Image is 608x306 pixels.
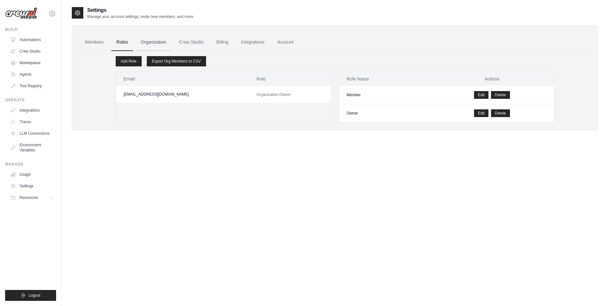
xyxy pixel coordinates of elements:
a: Account [272,34,299,51]
td: Member [339,86,430,104]
a: Settings [8,181,56,191]
a: Billing [211,34,233,51]
img: Logo [5,7,37,20]
span: Logout [29,293,40,298]
div: Manage [5,162,56,167]
a: Crew Studio [8,46,56,56]
button: Delete [491,109,510,117]
a: LLM Connections [8,128,56,139]
span: Resources [20,195,38,200]
a: Usage [8,169,56,180]
a: Automations [8,35,56,45]
button: Logout [5,290,56,301]
td: [EMAIL_ADDRESS][DOMAIN_NAME] [116,86,249,103]
th: Role [249,72,330,86]
a: Tool Registry [8,81,56,91]
a: Integrations [8,105,56,115]
a: Integrations [236,34,270,51]
a: Edit [474,109,488,117]
a: Agents [8,69,56,80]
th: Actions [430,72,554,86]
a: Traces [8,117,56,127]
a: Edit [474,91,488,99]
button: Delete [491,91,510,99]
a: Export Org Members to CSV [147,56,206,66]
a: Add Role [116,56,142,66]
div: Operate [5,98,56,103]
a: Marketplace [8,58,56,68]
th: Email [116,72,249,86]
p: Manage your account settings, invite new members, and more. [87,14,194,19]
a: Members [80,34,109,51]
th: Role Name [339,72,430,86]
td: Owner [339,104,430,123]
span: Organization Owner [256,92,291,97]
a: Organization [136,34,171,51]
button: Resources [8,192,56,203]
div: Build [5,27,56,32]
a: Environment Variables [8,140,56,155]
a: Roles [111,34,133,51]
h2: Settings [87,6,194,14]
a: Crew Studio [174,34,209,51]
